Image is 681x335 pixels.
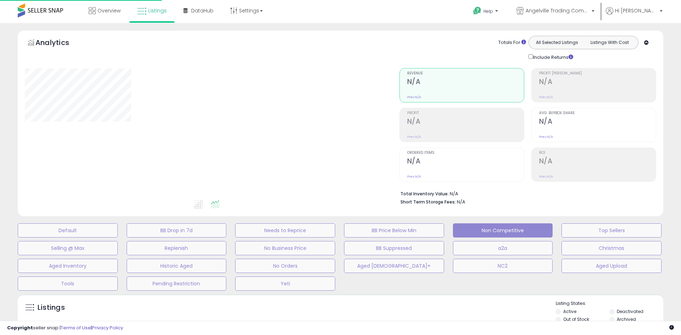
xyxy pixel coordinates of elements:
[127,241,227,255] button: Replenish
[615,7,658,14] span: Hi [PERSON_NAME]
[407,95,421,99] small: Prev: N/A
[400,189,651,197] li: N/A
[473,6,482,15] i: Get Help
[407,151,524,155] span: Ordered Items
[453,223,553,238] button: Non Competitive
[606,7,663,23] a: Hi [PERSON_NAME]
[453,241,553,255] button: a2a
[407,135,421,139] small: Prev: N/A
[526,7,589,14] span: Angelville Trading Company
[235,241,335,255] button: No Business Price
[539,117,656,127] h2: N/A
[127,259,227,273] button: Historic Aged
[561,223,661,238] button: Top Sellers
[539,135,553,139] small: Prev: N/A
[400,199,456,205] b: Short Term Storage Fees:
[407,78,524,87] h2: N/A
[561,241,661,255] button: Christmas
[539,157,656,167] h2: N/A
[344,223,444,238] button: BB Price Below Min
[127,223,227,238] button: BB Drop in 7d
[539,78,656,87] h2: N/A
[18,259,118,273] button: Aged Inventory
[498,39,526,46] div: Totals For
[148,7,167,14] span: Listings
[539,151,656,155] span: ROI
[18,223,118,238] button: Default
[235,259,335,273] button: No Orders
[539,174,553,179] small: Prev: N/A
[483,8,493,14] span: Help
[344,259,444,273] button: Aged [DEMOGRAPHIC_DATA]+
[407,174,421,179] small: Prev: N/A
[407,111,524,115] span: Profit
[583,38,636,47] button: Listings With Cost
[35,38,83,49] h5: Analytics
[539,72,656,76] span: Profit [PERSON_NAME]
[7,324,33,331] strong: Copyright
[531,38,583,47] button: All Selected Listings
[523,53,582,61] div: Include Returns
[127,277,227,291] button: Pending Restriction
[98,7,121,14] span: Overview
[18,277,118,291] button: Tools
[400,191,449,197] b: Total Inventory Value:
[407,157,524,167] h2: N/A
[235,277,335,291] button: Yeti
[7,325,123,331] div: seller snap | |
[191,7,214,14] span: DataHub
[407,72,524,76] span: Revenue
[453,259,553,273] button: NC2
[561,259,661,273] button: Aged Upload
[467,1,505,23] a: Help
[539,95,553,99] small: Prev: N/A
[344,241,444,255] button: BB Suppressed
[18,241,118,255] button: Selling @ Max
[235,223,335,238] button: Needs to Reprice
[407,117,524,127] h2: N/A
[457,199,465,205] span: N/A
[539,111,656,115] span: Avg. Buybox Share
